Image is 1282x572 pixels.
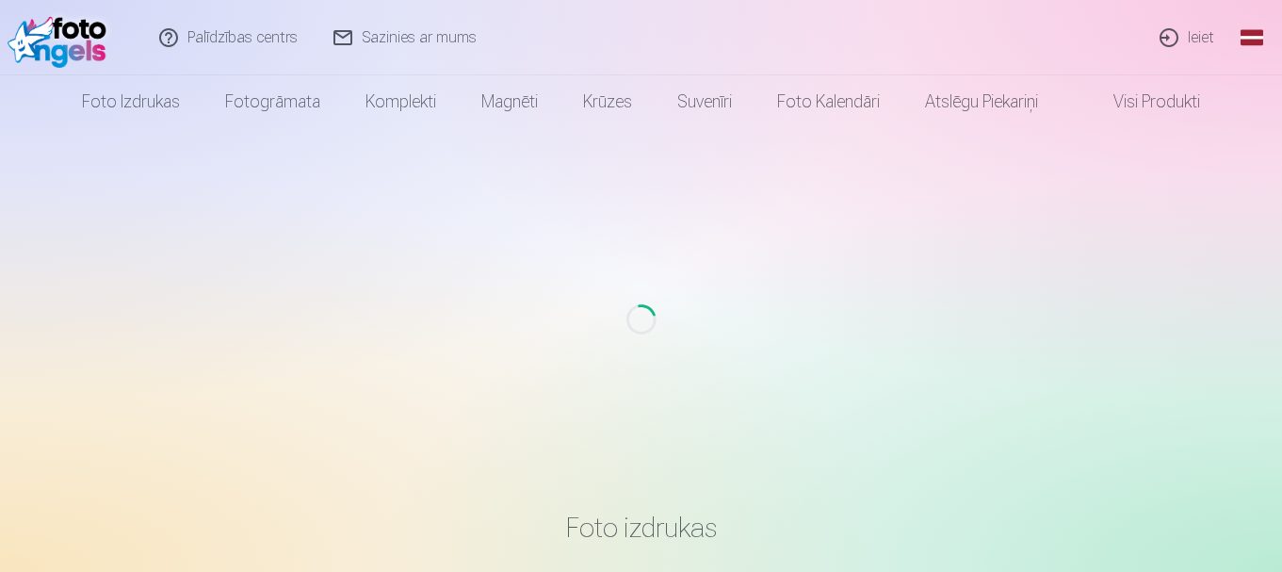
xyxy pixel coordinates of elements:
a: Foto izdrukas [59,75,203,128]
a: Magnēti [459,75,560,128]
a: Suvenīri [655,75,755,128]
a: Visi produkti [1061,75,1223,128]
img: /fa1 [8,8,116,68]
a: Atslēgu piekariņi [902,75,1061,128]
a: Krūzes [560,75,655,128]
a: Komplekti [343,75,459,128]
h3: Foto izdrukas [91,511,1192,545]
a: Fotogrāmata [203,75,343,128]
a: Foto kalendāri [755,75,902,128]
